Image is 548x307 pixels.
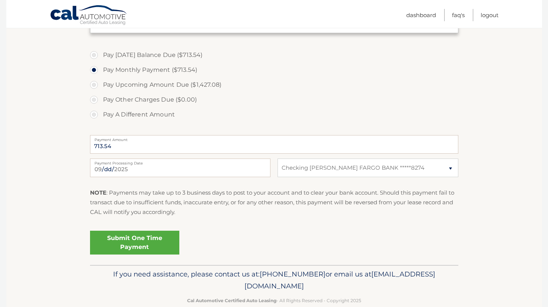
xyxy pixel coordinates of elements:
[90,159,270,164] label: Payment Processing Date
[244,270,435,290] span: [EMAIL_ADDRESS][DOMAIN_NAME]
[481,9,499,21] a: Logout
[90,48,458,63] label: Pay [DATE] Balance Due ($713.54)
[260,270,326,278] span: [PHONE_NUMBER]
[90,159,270,177] input: Payment Date
[90,188,458,217] p: : Payments may take up to 3 business days to post to your account and to clear your bank account....
[90,107,458,122] label: Pay A Different Amount
[90,231,179,255] a: Submit One Time Payment
[95,297,454,304] p: - All Rights Reserved - Copyright 2025
[406,9,436,21] a: Dashboard
[187,298,276,303] strong: Cal Automotive Certified Auto Leasing
[90,77,458,92] label: Pay Upcoming Amount Due ($1,427.08)
[90,135,458,154] input: Payment Amount
[90,63,458,77] label: Pay Monthly Payment ($713.54)
[50,5,128,26] a: Cal Automotive
[452,9,465,21] a: FAQ's
[95,268,454,292] p: If you need assistance, please contact us at: or email us at
[90,135,458,141] label: Payment Amount
[90,92,458,107] label: Pay Other Charges Due ($0.00)
[90,189,106,196] strong: NOTE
